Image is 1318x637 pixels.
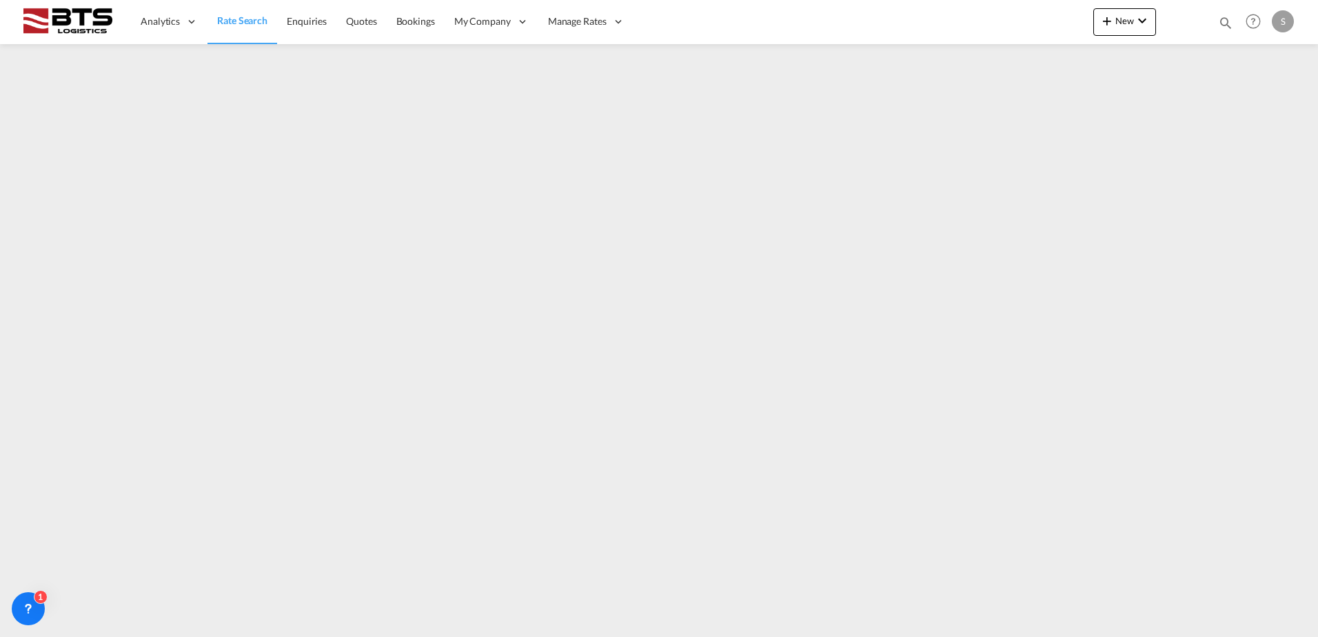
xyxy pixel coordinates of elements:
span: Quotes [346,15,376,27]
div: S [1272,10,1294,32]
md-icon: icon-plus 400-fg [1099,12,1115,29]
div: Help [1241,10,1272,34]
img: cdcc71d0be7811ed9adfbf939d2aa0e8.png [21,6,114,37]
span: Enquiries [287,15,327,27]
button: icon-plus 400-fgNewicon-chevron-down [1093,8,1156,36]
span: Analytics [141,14,180,28]
span: New [1099,15,1150,26]
md-icon: icon-chevron-down [1134,12,1150,29]
span: Bookings [396,15,435,27]
span: Rate Search [217,14,267,26]
span: Help [1241,10,1265,33]
md-icon: icon-magnify [1218,15,1233,30]
div: icon-magnify [1218,15,1233,36]
span: Manage Rates [548,14,607,28]
span: My Company [454,14,511,28]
